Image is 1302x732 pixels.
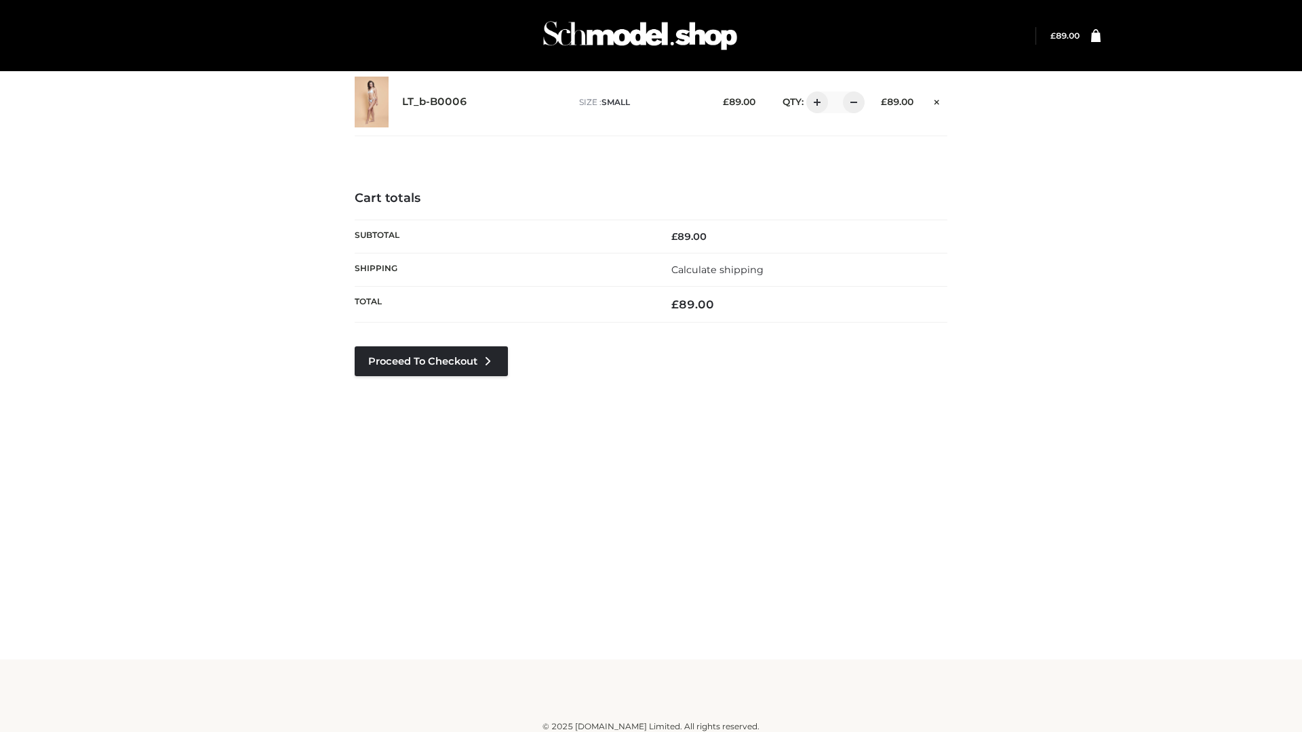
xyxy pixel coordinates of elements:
bdi: 89.00 [1050,30,1080,41]
a: £89.00 [1050,30,1080,41]
span: £ [723,96,729,107]
span: £ [1050,30,1056,41]
th: Subtotal [355,220,651,253]
p: size : [579,96,702,108]
bdi: 89.00 [881,96,913,107]
a: Proceed to Checkout [355,346,508,376]
a: Remove this item [927,91,947,109]
bdi: 89.00 [671,298,714,311]
th: Shipping [355,253,651,286]
a: LT_b-B0006 [402,96,467,108]
div: QTY: [769,91,860,113]
h4: Cart totals [355,191,947,206]
th: Total [355,287,651,323]
img: LT_b-B0006 - SMALL [355,77,389,127]
span: £ [671,230,677,243]
span: £ [881,96,887,107]
span: £ [671,298,679,311]
bdi: 89.00 [723,96,755,107]
span: SMALL [601,97,630,107]
bdi: 89.00 [671,230,707,243]
a: Calculate shipping [671,264,764,276]
img: Schmodel Admin 964 [538,9,742,62]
